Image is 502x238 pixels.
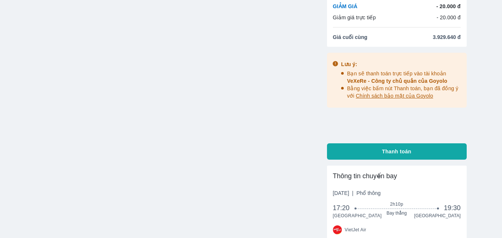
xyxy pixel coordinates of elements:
span: Giá cuối cùng [333,33,367,41]
span: Thanh toán [382,148,411,155]
span: VietJet Air [345,227,366,233]
p: - 20.000 đ [437,14,461,21]
p: GIẢM GIÁ [333,3,357,10]
div: Lưu ý: [341,61,461,68]
span: [DATE] [333,189,381,197]
span: Phổ thông [356,190,380,196]
span: | [352,190,354,196]
span: VeXeRe - Công ty chủ quản của Goyolo [347,78,447,84]
p: - 20.000 đ [436,3,460,10]
p: Bằng việc bấm nút Thanh toán, bạn đã đồng ý với [347,85,461,100]
span: 2h10p [356,201,438,207]
span: Bạn sẽ thanh toán trực tiếp vào tài khoản [347,71,447,84]
span: 19:30 [444,203,460,212]
div: Thông tin chuyến bay [333,172,461,180]
span: Chính sách bảo mật của Goyolo [356,93,433,99]
button: Thanh toán [327,143,467,160]
p: Giảm giá trực tiếp [333,14,376,21]
span: 3.929.640 đ [433,33,461,41]
span: 17:20 [333,203,356,212]
span: Bay thẳng [356,210,438,216]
